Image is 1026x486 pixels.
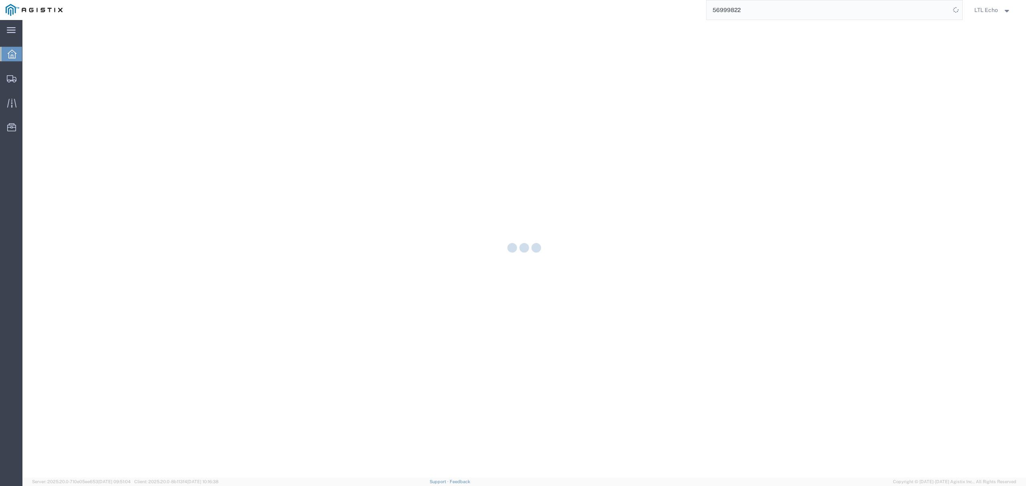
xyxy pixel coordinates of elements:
span: Server: 2025.20.0-710e05ee653 [32,479,131,484]
span: [DATE] 10:16:38 [187,479,218,484]
img: logo [6,4,63,16]
a: Support [430,479,450,484]
span: Copyright © [DATE]-[DATE] Agistix Inc., All Rights Reserved [893,478,1016,485]
a: Feedback [450,479,470,484]
button: LTL Echo [974,5,1015,15]
input: Search for shipment number, reference number [707,0,950,20]
span: Client: 2025.20.0-8b113f4 [134,479,218,484]
span: [DATE] 09:51:04 [98,479,131,484]
span: LTL Echo [974,6,998,14]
